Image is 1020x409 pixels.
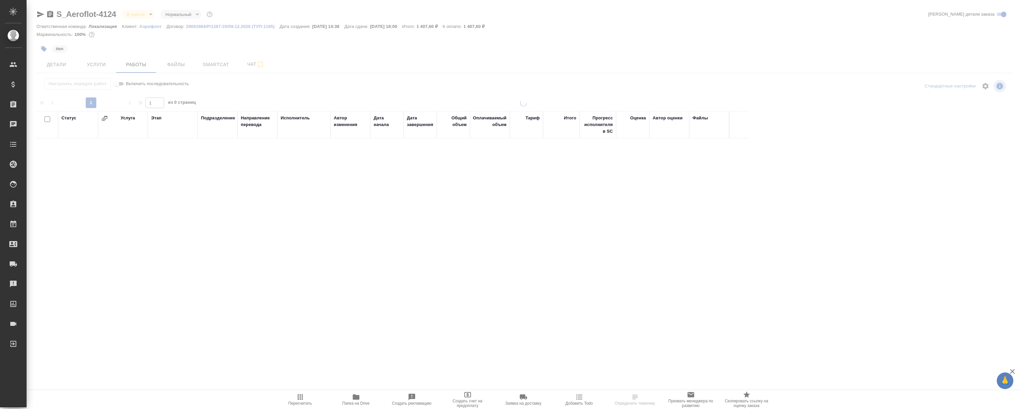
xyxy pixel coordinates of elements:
[241,115,274,128] div: Направление перевода
[525,115,540,121] div: Тариф
[440,115,467,128] div: Общий объем
[407,115,433,128] div: Дата завершения
[101,115,108,122] button: Сгруппировать
[281,115,310,121] div: Исполнитель
[121,115,135,121] div: Услуга
[334,115,367,128] div: Автор изменения
[151,115,161,121] div: Этап
[583,115,613,135] div: Прогресс исполнителя в SC
[997,372,1013,389] button: 🙏
[999,374,1011,388] span: 🙏
[201,115,235,121] div: Подразделение
[653,115,683,121] div: Автор оценки
[374,115,400,128] div: Дата начала
[473,115,507,128] div: Оплачиваемый объем
[693,115,708,121] div: Файлы
[630,115,646,121] div: Оценка
[61,115,76,121] div: Статус
[564,115,576,121] div: Итого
